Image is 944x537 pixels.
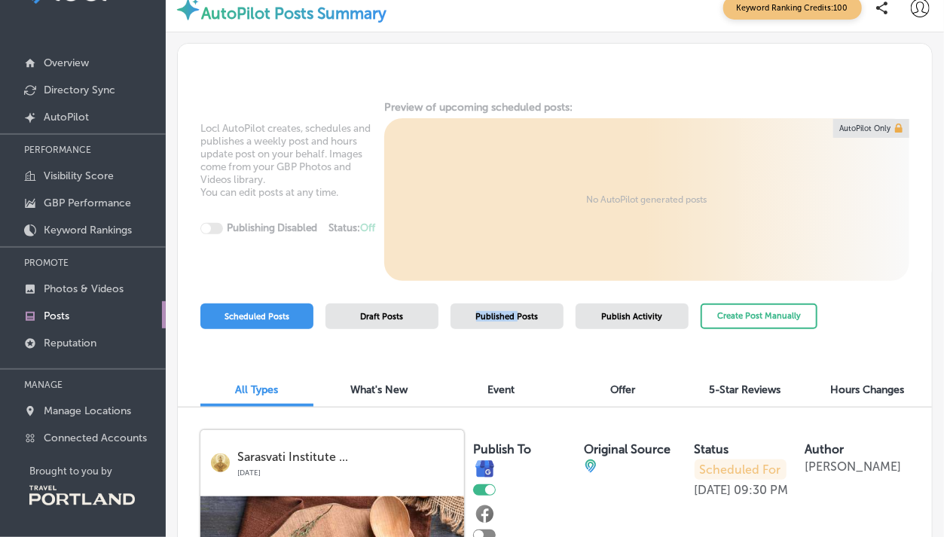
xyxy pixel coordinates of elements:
span: Draft Posts [361,312,404,322]
p: Keyword Rankings [44,224,132,236]
p: [DATE] [695,483,732,497]
p: [PERSON_NAME] [805,459,901,474]
span: 5-Star Reviews [710,383,781,396]
span: Publish Activity [602,312,663,322]
button: Create Post Manually [701,304,817,330]
p: Brought to you by [29,465,166,477]
p: Scheduled For [695,459,787,480]
p: Photos & Videos [44,282,124,295]
p: AutoPilot [44,111,89,124]
p: Directory Sync [44,84,115,96]
p: [DATE] [237,464,454,478]
img: cba84b02adce74ede1fb4a8549a95eca.png [584,459,597,473]
label: AutoPilot Posts Summary [201,4,386,23]
p: GBP Performance [44,197,131,209]
span: What's New [350,383,408,396]
img: logo [211,453,230,472]
p: Visibility Score [44,169,114,182]
span: Offer [611,383,636,396]
p: Sarasvati Institute ... [237,450,454,464]
label: Publish To [473,442,531,456]
span: Scheduled Posts [225,312,289,322]
p: Posts [44,310,69,322]
img: Travel Portland [29,486,135,505]
label: Original Source [584,442,671,456]
p: Connected Accounts [44,432,147,444]
p: Reputation [44,337,96,349]
p: Manage Locations [44,404,131,417]
span: Event [487,383,515,396]
p: Overview [44,56,89,69]
span: Hours Changes [830,383,904,396]
label: Author [805,442,844,456]
span: Published Posts [476,312,539,322]
span: All Types [236,383,279,396]
p: 09:30 PM [735,483,789,497]
label: Status [695,442,729,456]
